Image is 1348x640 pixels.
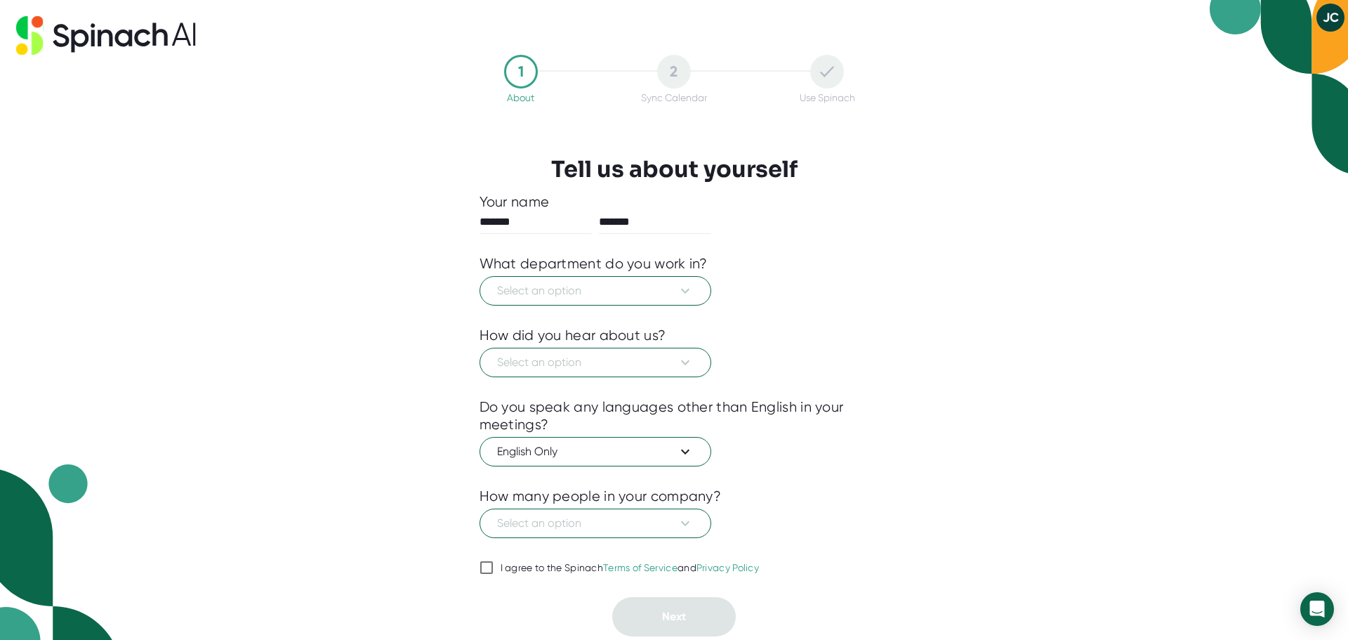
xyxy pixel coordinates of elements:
button: Next [612,597,736,636]
span: Select an option [497,282,694,299]
span: Select an option [497,515,694,532]
button: Select an option [480,509,711,538]
div: I agree to the Spinach and [501,562,760,575]
span: Next [662,610,686,623]
a: Privacy Policy [696,562,759,573]
div: Do you speak any languages other than English in your meetings? [480,398,869,433]
button: English Only [480,437,711,466]
span: Select an option [497,354,694,371]
span: English Only [497,443,694,460]
div: Use Spinach [800,92,855,103]
div: Your name [480,193,869,211]
button: Select an option [480,276,711,306]
button: Select an option [480,348,711,377]
div: What department do you work in? [480,255,708,273]
div: 1 [504,55,538,89]
div: How did you hear about us? [480,327,666,344]
div: About [507,92,534,103]
div: Sync Calendar [641,92,707,103]
h3: Tell us about yourself [551,156,798,183]
div: How many people in your company? [480,488,722,505]
div: Open Intercom Messenger [1300,592,1334,626]
button: JC [1316,4,1344,32]
div: 2 [657,55,691,89]
a: Terms of Service [603,562,678,573]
